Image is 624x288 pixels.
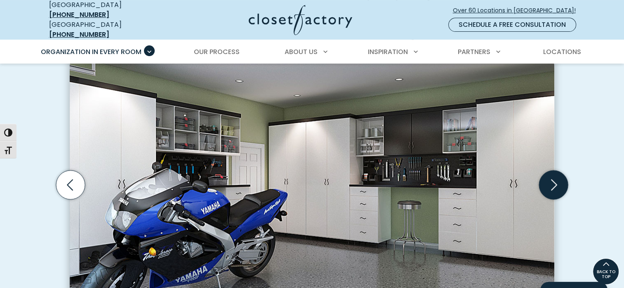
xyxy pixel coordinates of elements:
[368,47,408,57] span: Inspiration
[593,258,619,285] a: BACK TO TOP
[448,18,576,32] a: Schedule a Free Consultation
[543,47,581,57] span: Locations
[536,167,571,203] button: Next slide
[194,47,240,57] span: Our Process
[249,5,352,35] img: Closet Factory Logo
[49,20,169,40] div: [GEOGRAPHIC_DATA]
[458,47,490,57] span: Partners
[49,30,109,39] a: [PHONE_NUMBER]
[285,47,318,57] span: About Us
[452,3,583,18] a: Over 60 Locations in [GEOGRAPHIC_DATA]!
[41,47,141,57] span: Organization in Every Room
[35,40,589,64] nav: Primary Menu
[593,269,619,279] span: BACK TO TOP
[53,167,88,203] button: Previous slide
[453,6,582,15] span: Over 60 Locations in [GEOGRAPHIC_DATA]!
[49,10,109,19] a: [PHONE_NUMBER]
